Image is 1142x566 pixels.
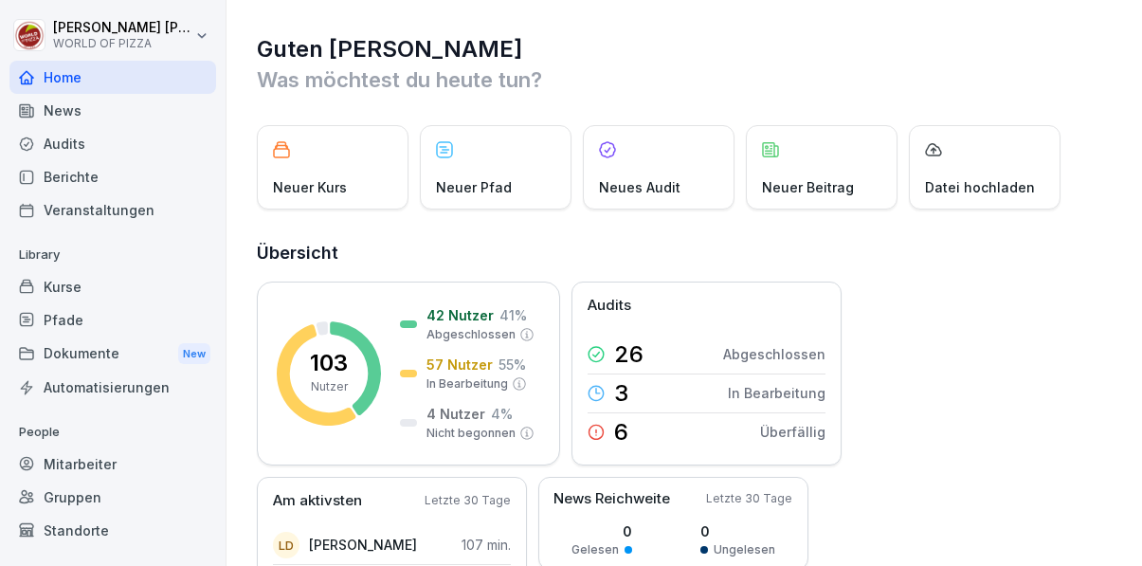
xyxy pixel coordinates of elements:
p: In Bearbeitung [426,375,508,393]
p: Datei hochladen [925,177,1035,197]
a: DokumenteNew [9,337,216,372]
a: News [9,94,216,127]
p: People [9,417,216,447]
p: 57 Nutzer [426,355,493,374]
p: Was möchtest du heute tun? [257,64,1114,95]
p: Nutzer [311,378,348,395]
a: Gruppen [9,481,216,514]
p: 0 [571,521,632,541]
p: Abgeschlossen [723,344,825,364]
p: In Bearbeitung [728,383,825,403]
p: 4 % [491,404,513,424]
p: Abgeschlossen [426,326,516,343]
a: Automatisierungen [9,371,216,404]
p: Neuer Pfad [436,177,512,197]
p: Library [9,240,216,270]
p: 42 Nutzer [426,305,494,325]
p: Am aktivsten [273,490,362,512]
p: 0 [700,521,775,541]
div: Dokumente [9,337,216,372]
p: Gelesen [571,541,619,558]
p: 41 % [499,305,527,325]
p: Audits [588,295,631,317]
a: Pfade [9,303,216,337]
p: Neues Audit [599,177,680,197]
a: Veranstaltungen [9,193,216,227]
p: Letzte 30 Tage [425,492,511,509]
a: Home [9,61,216,94]
a: Mitarbeiter [9,447,216,481]
p: News Reichweite [553,488,670,510]
p: Neuer Kurs [273,177,347,197]
a: Audits [9,127,216,160]
p: 26 [614,343,644,366]
p: [PERSON_NAME] [309,535,417,555]
p: [PERSON_NAME] [PERSON_NAME] [53,20,191,36]
p: 3 [614,382,628,405]
p: 103 [310,352,348,374]
h1: Guten [PERSON_NAME] [257,34,1114,64]
p: 107 min. [462,535,511,555]
p: Ungelesen [714,541,775,558]
p: Nicht begonnen [426,425,516,442]
p: 6 [614,421,628,444]
p: 55 % [498,355,526,374]
p: 4 Nutzer [426,404,485,424]
p: Neuer Beitrag [762,177,854,197]
a: Standorte [9,514,216,547]
p: Letzte 30 Tage [706,490,792,507]
div: New [178,343,210,365]
a: Kurse [9,270,216,303]
div: LD [273,532,299,558]
p: Überfällig [760,422,825,442]
p: WORLD OF PIZZA [53,37,191,50]
h2: Übersicht [257,240,1114,266]
a: Berichte [9,160,216,193]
